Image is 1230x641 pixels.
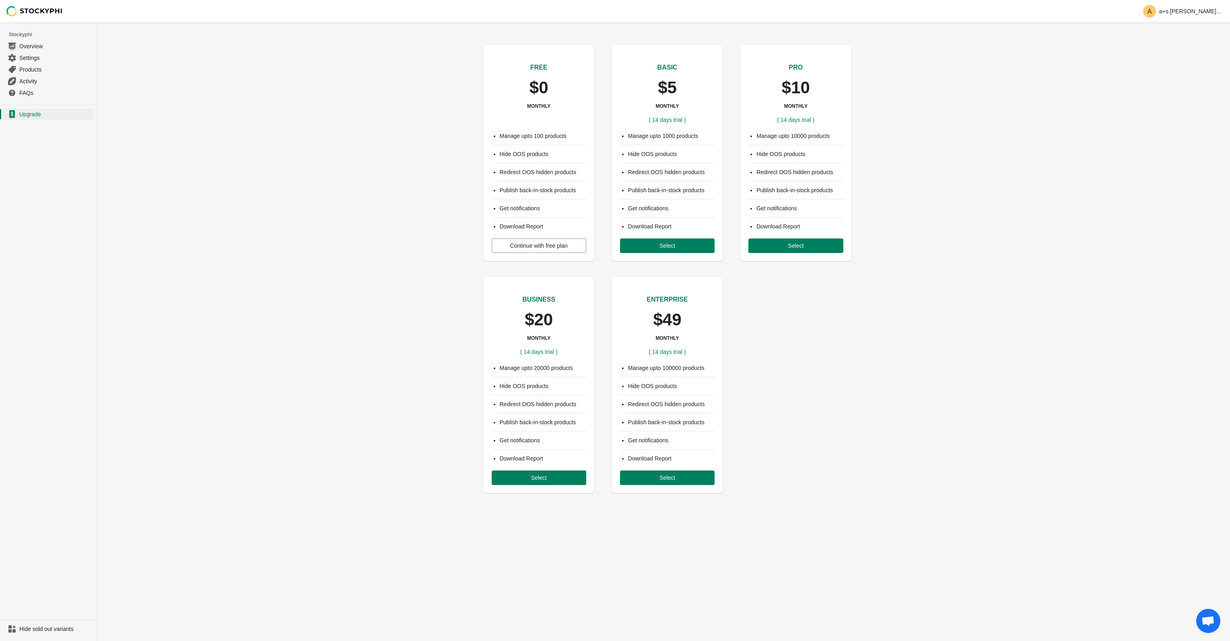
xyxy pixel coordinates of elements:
[659,242,675,249] span: Select
[500,382,586,390] li: Hide OOS products
[3,40,93,52] a: Overview
[522,296,555,303] span: BUSINESS
[510,242,568,249] span: Continue with free plan
[756,150,843,158] li: Hide OOS products
[492,470,586,485] button: Select
[530,64,548,71] span: FREE
[3,64,93,75] a: Products
[1148,8,1152,15] text: A
[756,168,843,176] li: Redirect OOS hidden products
[1143,5,1156,18] span: Avatar with initials A
[3,52,93,64] a: Settings
[628,132,715,140] li: Manage upto 1000 products
[19,54,91,62] span: Settings
[628,418,715,426] li: Publish back-in-stock products
[628,150,715,158] li: Hide OOS products
[756,186,843,194] li: Publish back-in-stock products
[658,79,677,97] p: $5
[529,79,548,97] p: $0
[782,79,810,97] p: $10
[756,132,843,140] li: Manage upto 10000 products
[500,418,586,426] li: Publish back-in-stock products
[500,186,586,194] li: Publish back-in-stock products
[500,132,586,140] li: Manage upto 100 products
[3,109,93,120] a: Upgrade
[525,311,553,329] p: $20
[520,349,558,355] span: ( 14 days trial )
[500,222,586,230] li: Download Report
[492,238,586,253] button: Continue with free plan
[500,400,586,408] li: Redirect OOS hidden products
[19,89,91,97] span: FAQs
[649,349,686,355] span: ( 14 days trial )
[620,238,715,253] button: Select
[19,42,91,50] span: Overview
[756,204,843,212] li: Get notifications
[3,623,93,635] a: Hide sold out variants
[19,110,91,118] span: Upgrade
[647,296,688,303] span: ENTERPRISE
[659,475,675,481] span: Select
[1196,609,1220,633] div: Open chat
[628,204,715,212] li: Get notifications
[1159,8,1224,14] p: a+s [PERSON_NAME]+[PERSON_NAME]
[649,117,686,123] span: ( 14 days trial )
[500,436,586,444] li: Get notifications
[788,242,804,249] span: Select
[628,382,715,390] li: Hide OOS products
[19,625,91,633] span: Hide sold out variants
[531,475,547,481] span: Select
[628,364,715,372] li: Manage upto 100000 products
[756,222,843,230] li: Download Report
[748,238,843,253] button: Select
[789,64,803,71] span: PRO
[3,87,93,99] a: FAQs
[500,454,586,462] li: Download Report
[500,150,586,158] li: Hide OOS products
[628,222,715,230] li: Download Report
[500,364,586,372] li: Manage upto 20000 products
[19,66,91,74] span: Products
[784,103,808,109] h3: MONTHLY
[527,103,550,109] h3: MONTHLY
[527,335,550,341] h3: MONTHLY
[500,168,586,176] li: Redirect OOS hidden products
[628,454,715,462] li: Download Report
[653,311,681,329] p: $49
[9,31,96,39] span: Stockyphi
[657,64,678,71] span: BASIC
[19,77,91,85] span: Activity
[655,103,679,109] h3: MONTHLY
[628,400,715,408] li: Redirect OOS hidden products
[6,6,63,16] img: Stockyphi
[620,470,715,485] button: Select
[500,204,586,212] li: Get notifications
[628,186,715,194] li: Publish back-in-stock products
[655,335,679,341] h3: MONTHLY
[777,117,815,123] span: ( 14 days trial )
[1140,3,1227,19] button: Avatar with initials Aa+s [PERSON_NAME]+[PERSON_NAME]
[628,436,715,444] li: Get notifications
[628,168,715,176] li: Redirect OOS hidden products
[3,75,93,87] a: Activity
